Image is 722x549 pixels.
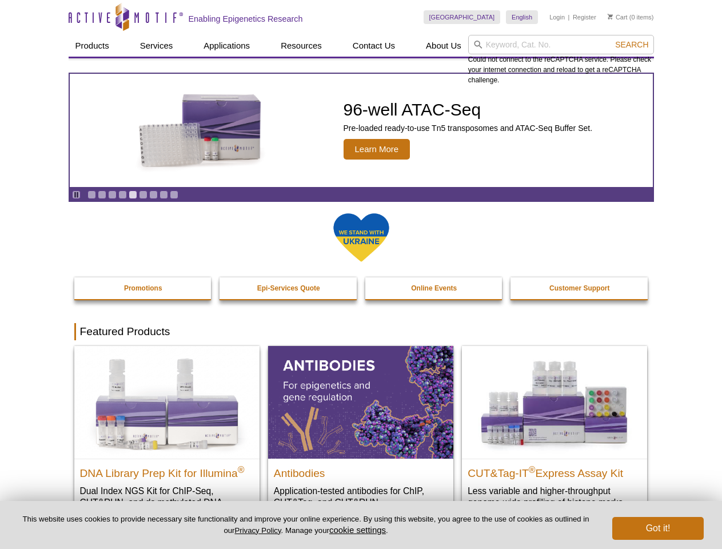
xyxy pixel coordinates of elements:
p: Dual Index NGS Kit for ChIP-Seq, CUT&RUN, and ds methylated DNA assays. [80,485,254,520]
a: Contact Us [346,35,402,57]
a: Register [573,13,596,21]
a: Login [549,13,565,21]
a: Go to slide 4 [118,190,127,199]
a: Products [69,35,116,57]
img: We Stand With Ukraine [333,212,390,263]
h2: DNA Library Prep Kit for Illumina [80,462,254,479]
h2: Featured Products [74,323,648,340]
a: Go to slide 9 [170,190,178,199]
a: Go to slide 3 [108,190,117,199]
a: Go to slide 7 [149,190,158,199]
a: CUT&Tag-IT® Express Assay Kit CUT&Tag-IT®Express Assay Kit Less variable and higher-throughput ge... [462,346,647,519]
a: Go to slide 8 [159,190,168,199]
input: Keyword, Cat. No. [468,35,654,54]
img: DNA Library Prep Kit for Illumina [74,346,260,458]
p: Pre-loaded ready-to-use Tn5 transposomes and ATAC-Seq Buffer Set. [344,123,593,133]
p: Less variable and higher-throughput genome-wide profiling of histone marks​. [468,485,641,508]
strong: Epi-Services Quote [257,284,320,292]
h2: CUT&Tag-IT Express Assay Kit [468,462,641,479]
li: (0 items) [608,10,654,24]
a: Active Motif Kit photo 96-well ATAC-Seq Pre-loaded ready-to-use Tn5 transposomes and ATAC-Seq Buf... [70,74,653,187]
img: Your Cart [608,14,613,19]
a: [GEOGRAPHIC_DATA] [424,10,501,24]
p: This website uses cookies to provide necessary site functionality and improve your online experie... [18,514,593,536]
a: All Antibodies Antibodies Application-tested antibodies for ChIP, CUT&Tag, and CUT&RUN. [268,346,453,519]
a: Online Events [365,277,504,299]
a: Go to slide 2 [98,190,106,199]
img: CUT&Tag-IT® Express Assay Kit [462,346,647,458]
a: Services [133,35,180,57]
a: Customer Support [510,277,649,299]
div: Could not connect to the reCAPTCHA service. Please check your internet connection and reload to g... [468,35,654,85]
a: Promotions [74,277,213,299]
img: Active Motif Kit photo [129,87,272,173]
strong: Customer Support [549,284,609,292]
h2: Enabling Epigenetics Research [189,14,303,24]
img: All Antibodies [268,346,453,458]
a: Toggle autoplay [72,190,81,199]
a: About Us [419,35,468,57]
a: Epi-Services Quote [220,277,358,299]
a: English [506,10,538,24]
span: Search [615,40,648,49]
h2: Antibodies [274,462,448,479]
p: Application-tested antibodies for ChIP, CUT&Tag, and CUT&RUN. [274,485,448,508]
strong: Promotions [124,284,162,292]
a: Go to slide 5 [129,190,137,199]
sup: ® [529,464,536,474]
article: 96-well ATAC-Seq [70,74,653,187]
sup: ® [238,464,245,474]
a: Resources [274,35,329,57]
a: Applications [197,35,257,57]
button: Search [612,39,652,50]
a: Go to slide 6 [139,190,147,199]
a: Privacy Policy [234,526,281,535]
a: Go to slide 1 [87,190,96,199]
strong: Online Events [411,284,457,292]
a: Cart [608,13,628,21]
h2: 96-well ATAC-Seq [344,101,593,118]
li: | [568,10,570,24]
a: DNA Library Prep Kit for Illumina DNA Library Prep Kit for Illumina® Dual Index NGS Kit for ChIP-... [74,346,260,531]
button: Got it! [612,517,704,540]
span: Learn More [344,139,410,160]
button: cookie settings [329,525,386,535]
